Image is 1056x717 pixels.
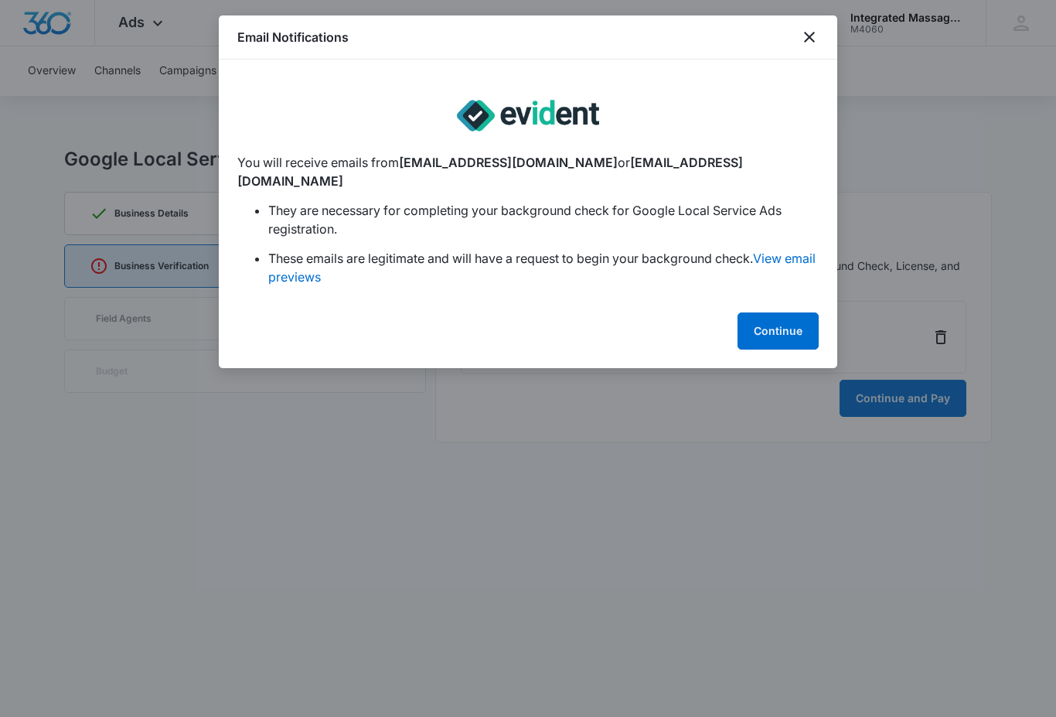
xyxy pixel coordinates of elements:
[268,201,819,238] li: They are necessary for completing your background check for Google Local Service Ads registration.
[268,249,819,286] li: These emails are legitimate and will have a request to begin your background check.
[237,155,743,189] span: [EMAIL_ADDRESS][DOMAIN_NAME]
[399,155,618,170] span: [EMAIL_ADDRESS][DOMAIN_NAME]
[237,28,349,46] h1: Email Notifications
[268,251,816,285] a: View email previews
[457,78,599,153] img: lsa-evident
[737,312,819,350] button: Continue
[800,28,819,46] button: close
[237,153,819,190] p: You will receive emails from or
